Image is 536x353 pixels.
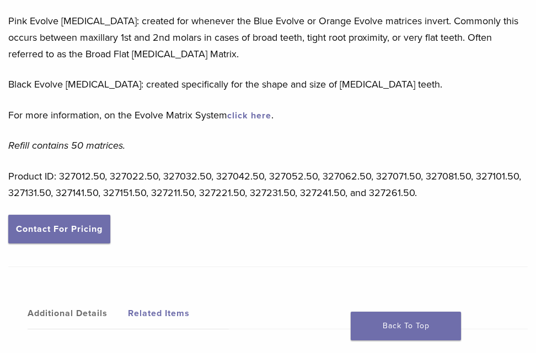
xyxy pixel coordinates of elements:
em: Refill contains 50 matrices. [8,139,125,151]
a: Related Items [128,298,228,329]
p: Black Evolve [MEDICAL_DATA]: created specifically for the shape and size of [MEDICAL_DATA] teeth. [8,76,528,93]
a: Additional Details [28,298,128,329]
p: Product ID: 327012.50, 327022.50, 327032.50, 327042.50, 327052.50, 327062.50, 327071.50, 327081.5... [8,168,528,201]
a: click here [227,110,271,121]
a: Contact For Pricing [8,215,110,243]
p: For more information, on the Evolve Matrix System . [8,107,528,123]
p: Pink Evolve [MEDICAL_DATA]: created for whenever the Blue Evolve or Orange Evolve matrices invert... [8,13,528,62]
a: Back To Top [351,312,461,340]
